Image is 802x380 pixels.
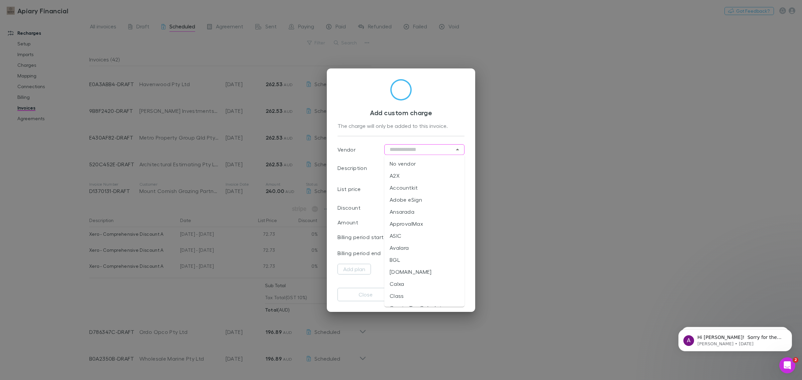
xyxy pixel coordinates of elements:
p: List price [338,185,361,193]
li: BGL [384,254,464,266]
iframe: Intercom notifications message [668,315,802,362]
li: Calxa [384,278,464,290]
li: A2X [384,170,464,182]
li: ApprovalMax [384,218,464,230]
li: Adobe eSign [384,194,464,206]
h3: Add custom charge [338,109,464,117]
li: Ansarada [384,206,464,218]
li: ASIC [384,230,464,242]
button: Close [338,288,394,301]
li: Crypto Tax Calculator [384,302,464,314]
li: [DOMAIN_NAME] [384,266,464,278]
iframe: Intercom live chat [779,357,795,373]
p: Vendor [338,146,356,154]
li: Avalara [384,242,464,254]
p: Billing period start [338,233,384,241]
p: Amount [338,218,358,226]
button: Add plan [338,264,371,274]
span: 2 [793,357,798,363]
p: Discount [338,204,361,212]
li: No vendor [384,158,464,170]
p: Billing period end [338,249,381,257]
p: Description [338,164,367,172]
li: Accountkit [384,182,464,194]
div: The charge will only be added to this invoice. [338,122,464,131]
li: Class [384,290,464,302]
button: Close [453,145,462,154]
